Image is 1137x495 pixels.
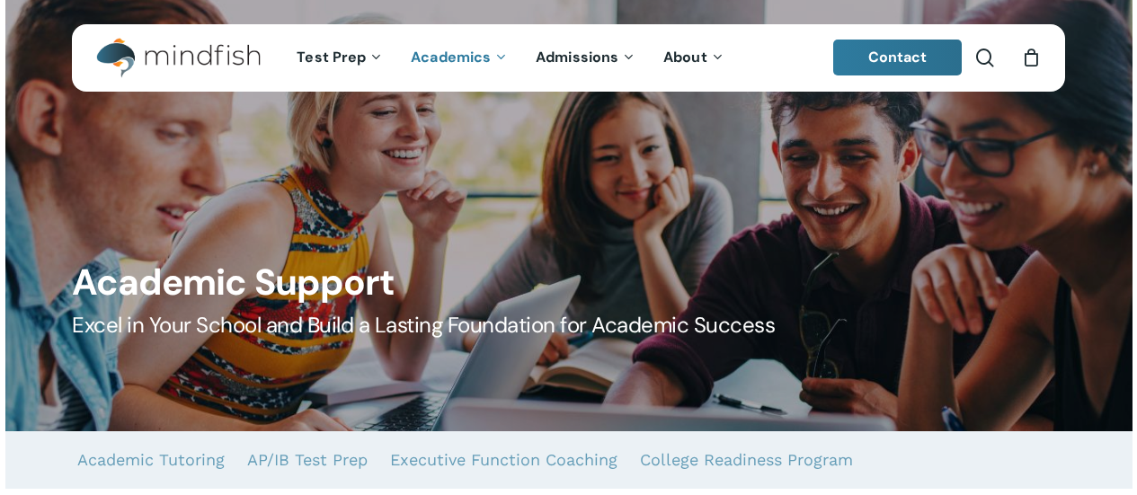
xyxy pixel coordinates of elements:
span: Test Prep [297,48,366,66]
nav: Main Menu [283,24,738,92]
a: Admissions [522,50,650,66]
a: Academics [397,50,522,66]
a: College Readiness Program [640,431,853,489]
h5: Excel in Your School and Build a Lasting Foundation for Academic Success [72,311,1065,340]
span: About [663,48,707,66]
header: Main Menu [72,24,1065,92]
a: AP/IB Test Prep [247,431,368,489]
h1: Academic Support [72,261,1065,305]
a: About [650,50,739,66]
a: Cart [1021,48,1041,67]
span: Admissions [536,48,618,66]
a: Test Prep [283,50,397,66]
span: Contact [868,48,928,66]
span: Academics [411,48,491,66]
a: Academic Tutoring [77,431,225,489]
a: Contact [833,40,963,75]
a: Executive Function Coaching [390,431,617,489]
